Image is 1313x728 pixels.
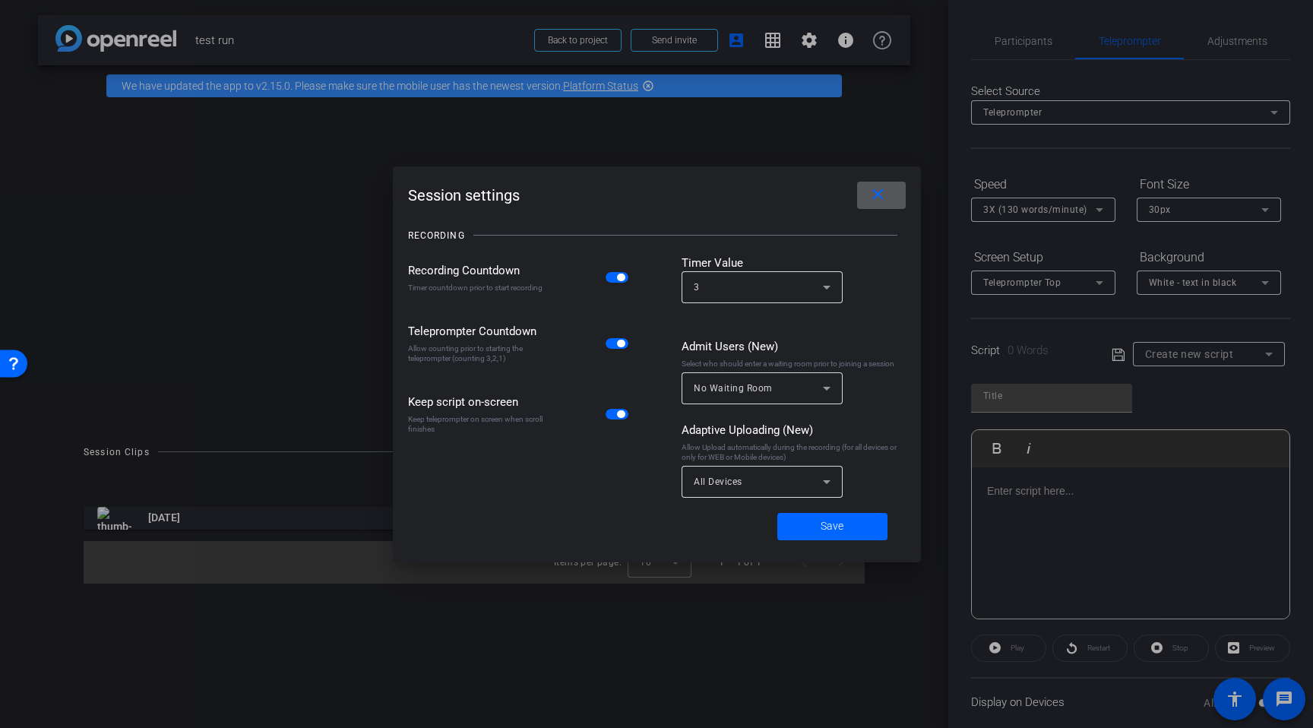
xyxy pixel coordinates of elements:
[408,228,465,243] div: RECORDING
[694,476,742,487] span: All Devices
[682,359,906,369] div: Select who should enter a waiting room prior to joining a session
[408,283,549,293] div: Timer countdown prior to start recording
[682,442,906,462] div: Allow Upload automatically during the recording (for all devices or only for WEB or Mobile devices)
[408,394,549,410] div: Keep script on-screen
[682,422,906,438] div: Adaptive Uploading (New)
[694,383,773,394] span: No Waiting Room
[408,343,549,363] div: Allow counting prior to starting the teleprompter (counting 3,2,1)
[408,414,549,434] div: Keep teleprompter on screen when scroll finishes
[777,513,887,540] button: Save
[408,262,549,279] div: Recording Countdown
[682,338,906,355] div: Admit Users (New)
[868,185,887,204] mat-icon: close
[694,282,700,293] span: 3
[821,518,843,534] span: Save
[408,182,906,209] div: Session settings
[408,323,549,340] div: Teleprompter Countdown
[408,217,906,255] openreel-title-line: RECORDING
[682,255,906,271] div: Timer Value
